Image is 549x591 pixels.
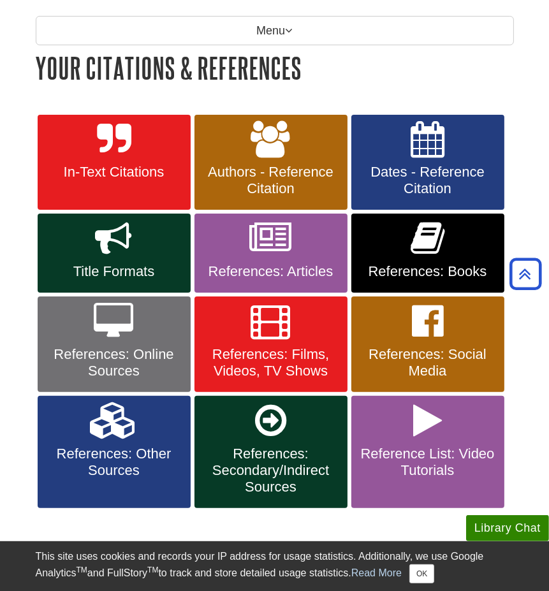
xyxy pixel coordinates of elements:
[351,567,402,578] a: Read More
[409,564,434,583] button: Close
[466,515,549,541] button: Library Chat
[36,16,514,45] p: Menu
[36,536,514,583] caption: In-Text Citation vs. Reference List Citation (See for more information)
[194,214,348,293] a: References: Articles
[38,214,191,293] a: Title Formats
[47,346,181,379] span: References: Online Sources
[36,52,514,84] h1: Your Citations & References
[77,565,87,574] sup: TM
[351,296,504,392] a: References: Social Media
[36,549,514,583] div: This site uses cookies and records your IP address for usage statistics. Additionally, we use Goo...
[505,265,546,282] a: Back to Top
[204,446,338,495] span: References: Secondary/Indirect Sources
[204,164,338,197] span: Authors - Reference Citation
[351,115,504,210] a: Dates - Reference Citation
[38,115,191,210] a: In-Text Citations
[361,446,495,479] span: Reference List: Video Tutorials
[38,396,191,508] a: References: Other Sources
[147,565,158,574] sup: TM
[361,346,495,379] span: References: Social Media
[361,164,495,197] span: Dates - Reference Citation
[47,263,181,280] span: Title Formats
[361,263,495,280] span: References: Books
[351,214,504,293] a: References: Books
[204,263,338,280] span: References: Articles
[194,396,348,508] a: References: Secondary/Indirect Sources
[194,296,348,392] a: References: Films, Videos, TV Shows
[351,396,504,508] a: Reference List: Video Tutorials
[47,164,181,180] span: In-Text Citations
[194,115,348,210] a: Authors - Reference Citation
[204,346,338,379] span: References: Films, Videos, TV Shows
[38,296,191,392] a: References: Online Sources
[47,446,181,479] span: References: Other Sources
